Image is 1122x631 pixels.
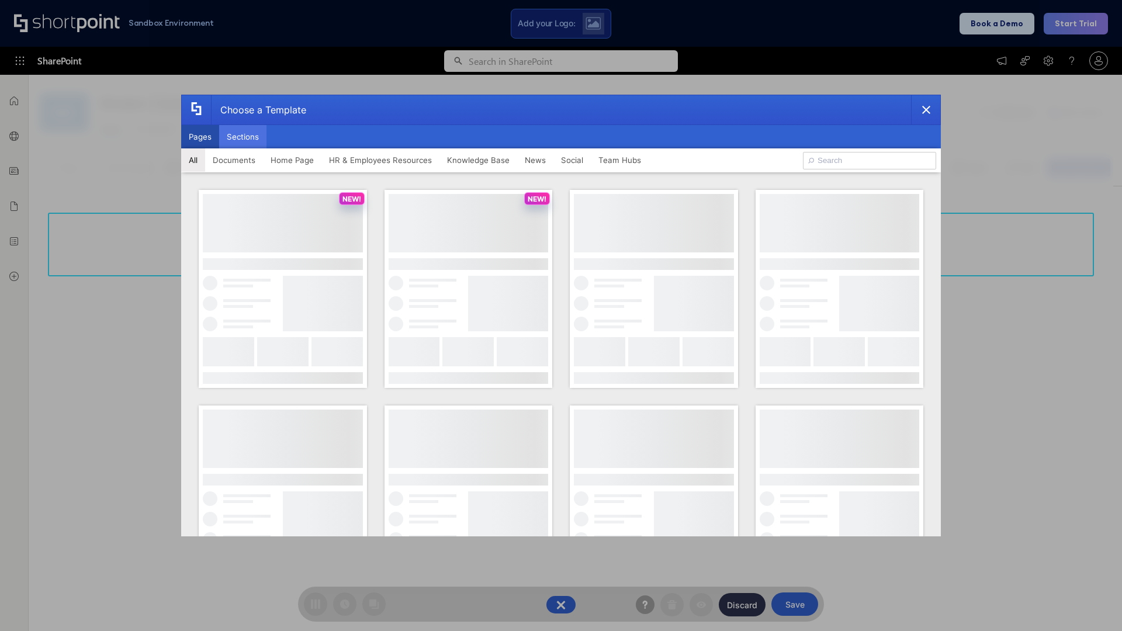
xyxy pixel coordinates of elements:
p: NEW! [528,195,546,203]
button: News [517,148,553,172]
button: Documents [205,148,263,172]
p: NEW! [342,195,361,203]
input: Search [803,152,936,169]
button: Home Page [263,148,321,172]
button: Knowledge Base [439,148,517,172]
button: Sections [219,125,266,148]
div: template selector [181,95,941,536]
button: Team Hubs [591,148,649,172]
button: All [181,148,205,172]
button: HR & Employees Resources [321,148,439,172]
iframe: Chat Widget [1064,575,1122,631]
button: Social [553,148,591,172]
div: Choose a Template [211,95,306,124]
button: Pages [181,125,219,148]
